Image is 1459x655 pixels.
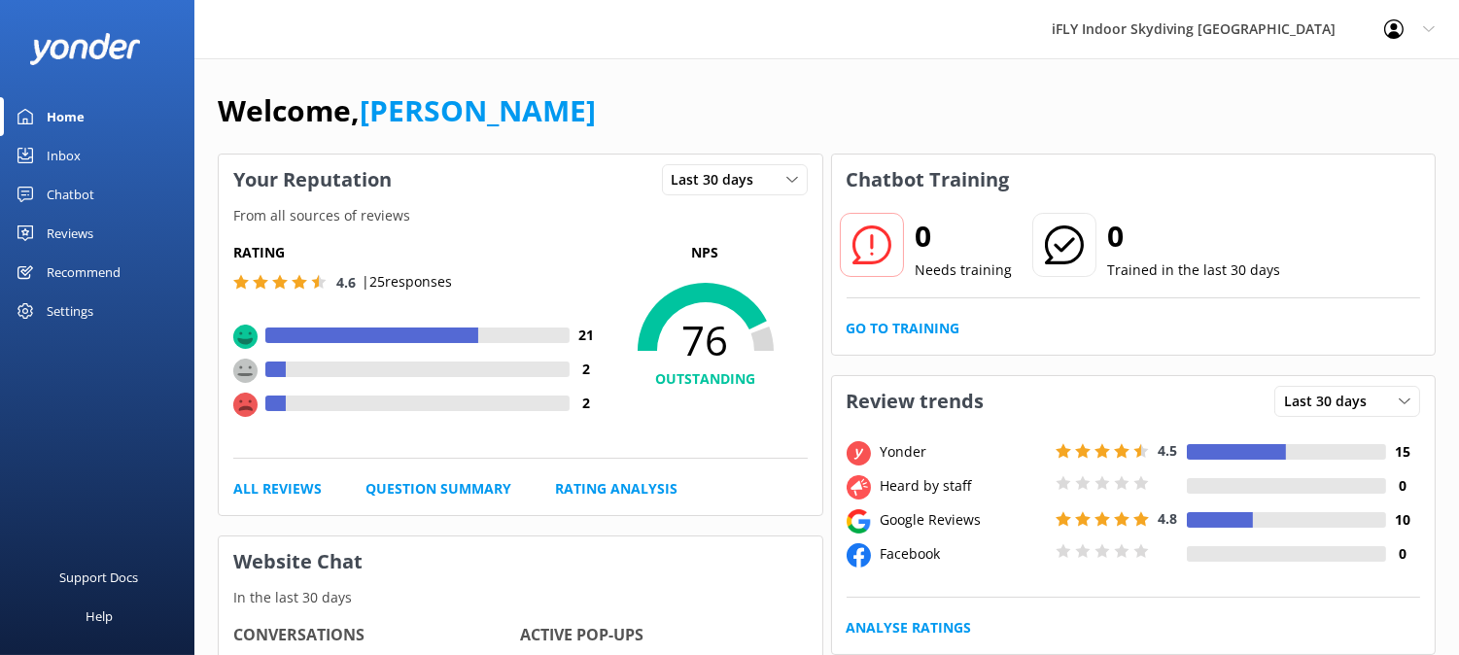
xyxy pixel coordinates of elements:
p: | 25 responses [362,271,452,293]
h3: Chatbot Training [832,155,1025,205]
div: Recommend [47,253,121,292]
h4: 0 [1386,475,1420,497]
span: 76 [604,316,808,364]
div: Reviews [47,214,93,253]
div: Chatbot [47,175,94,214]
h4: 2 [570,359,604,380]
h4: 2 [570,393,604,414]
h4: 15 [1386,441,1420,463]
div: Heard by staff [876,475,1051,497]
div: Facebook [876,543,1051,565]
p: In the last 30 days [219,587,822,608]
h2: 0 [916,213,1013,259]
h3: Review trends [832,376,999,427]
h4: 21 [570,325,604,346]
span: 4.6 [336,273,356,292]
h1: Welcome, [218,87,596,134]
p: From all sources of reviews [219,205,822,226]
a: All Reviews [233,478,322,500]
a: Question Summary [365,478,511,500]
div: Support Docs [60,558,139,597]
p: NPS [604,242,808,263]
div: Google Reviews [876,509,1051,531]
div: Help [86,597,113,636]
h4: Conversations [233,623,520,648]
img: yonder-white-logo.png [29,33,141,65]
p: Needs training [916,259,1013,281]
a: Analyse Ratings [847,617,972,638]
p: Trained in the last 30 days [1108,259,1281,281]
h4: 10 [1386,509,1420,531]
a: [PERSON_NAME] [360,90,596,130]
h3: Your Reputation [219,155,406,205]
span: Last 30 days [1284,391,1378,412]
div: Home [47,97,85,136]
h4: 0 [1386,543,1420,565]
h4: Active Pop-ups [520,623,807,648]
h4: OUTSTANDING [604,368,808,390]
div: Yonder [876,441,1051,463]
h3: Website Chat [219,536,822,587]
a: Go to Training [847,318,960,339]
a: Rating Analysis [555,478,677,500]
div: Settings [47,292,93,330]
span: 4.8 [1159,509,1178,528]
div: Inbox [47,136,81,175]
h2: 0 [1108,213,1281,259]
span: 4.5 [1159,441,1178,460]
h5: Rating [233,242,604,263]
span: Last 30 days [672,169,766,190]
